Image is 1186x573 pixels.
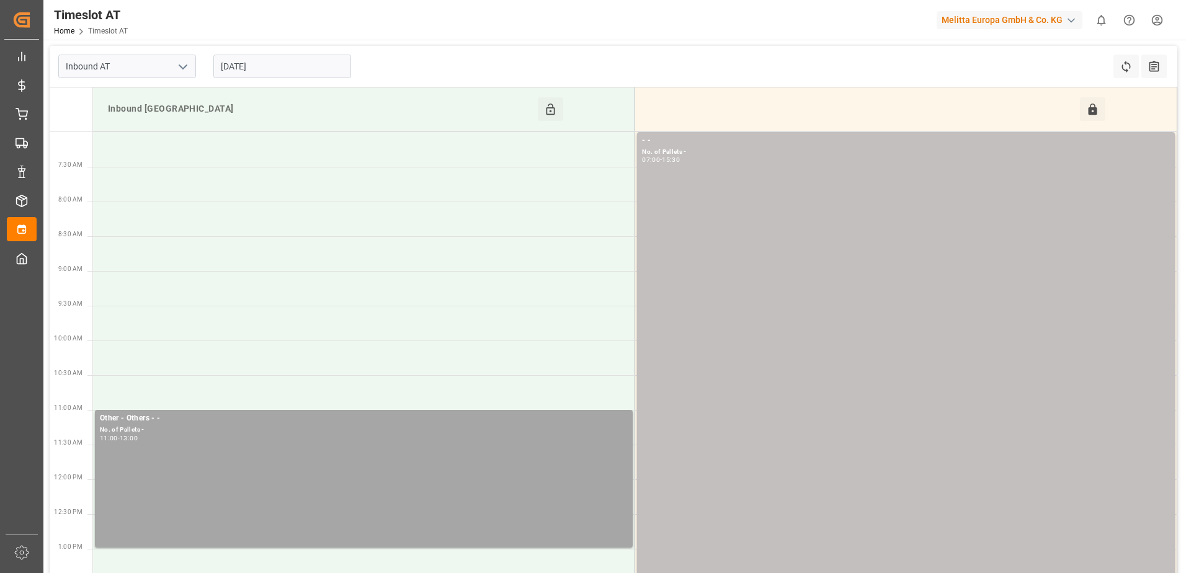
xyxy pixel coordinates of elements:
[100,425,628,435] div: No. of Pallets -
[54,335,82,342] span: 10:00 AM
[103,97,538,121] div: Inbound [GEOGRAPHIC_DATA]
[54,474,82,481] span: 12:00 PM
[58,543,82,550] span: 1:00 PM
[54,6,128,24] div: Timeslot AT
[937,8,1087,32] button: Melitta Europa GmbH & Co. KG
[58,231,82,238] span: 8:30 AM
[58,265,82,272] span: 9:00 AM
[642,157,660,162] div: 07:00
[1115,6,1143,34] button: Help Center
[642,147,1170,158] div: No. of Pallets -
[58,55,196,78] input: Type to search/select
[642,135,1170,147] div: - -
[58,161,82,168] span: 7:30 AM
[213,55,351,78] input: DD-MM-YYYY
[54,370,82,376] span: 10:30 AM
[120,435,138,441] div: 13:00
[1087,6,1115,34] button: show 0 new notifications
[100,435,118,441] div: 11:00
[54,27,74,35] a: Home
[54,404,82,411] span: 11:00 AM
[173,57,192,76] button: open menu
[118,435,120,441] div: -
[660,157,662,162] div: -
[58,196,82,203] span: 8:00 AM
[54,509,82,515] span: 12:30 PM
[662,157,680,162] div: 15:30
[54,439,82,446] span: 11:30 AM
[100,412,628,425] div: Other - Others - -
[937,11,1082,29] div: Melitta Europa GmbH & Co. KG
[58,300,82,307] span: 9:30 AM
